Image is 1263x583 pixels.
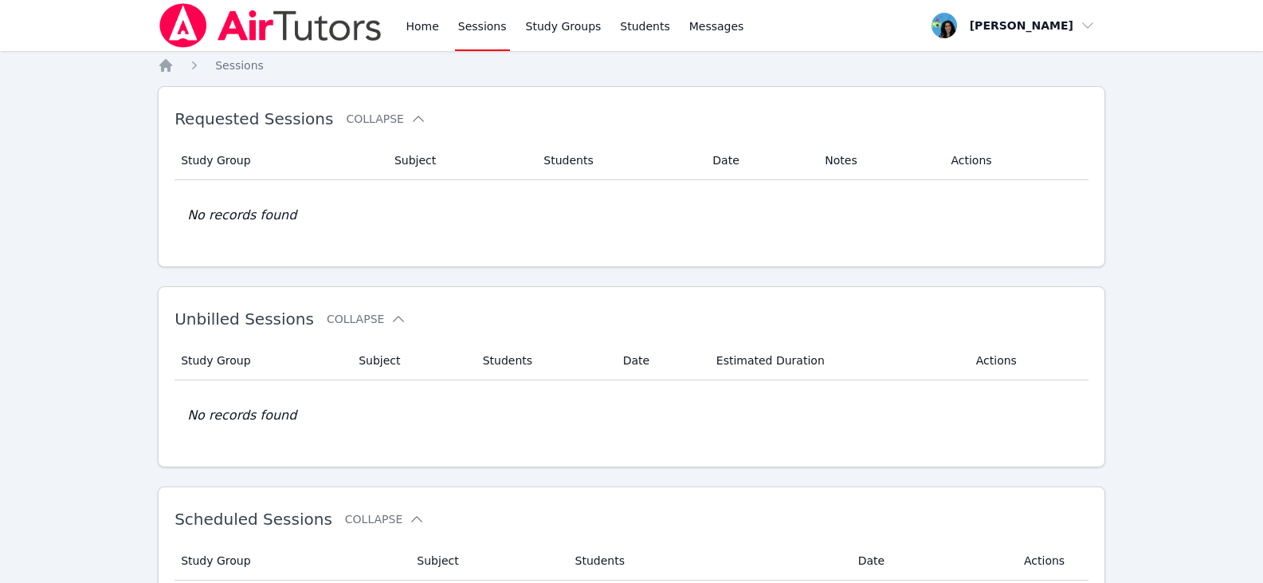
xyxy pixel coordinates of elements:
th: Actions [967,341,1088,380]
th: Subject [407,542,565,581]
span: Unbilled Sessions [175,309,314,329]
th: Students [534,141,703,180]
th: Students [473,341,614,380]
span: Sessions [215,59,264,72]
th: Study Group [175,542,407,581]
nav: Breadcrumb [158,57,1105,73]
button: Collapse [346,111,426,127]
a: Sessions [215,57,264,73]
th: Subject [349,341,473,380]
th: Date [614,341,707,380]
span: Messages [689,18,744,34]
button: Collapse [327,311,406,327]
th: Actions [1014,542,1088,581]
button: Collapse [345,511,425,527]
th: Actions [941,141,1088,180]
th: Date [849,542,1014,581]
td: No records found [175,180,1088,250]
th: Students [566,542,849,581]
span: Requested Sessions [175,109,333,128]
th: Study Group [175,341,349,380]
th: Date [703,141,815,180]
th: Subject [385,141,534,180]
span: Scheduled Sessions [175,510,332,529]
th: Study Group [175,141,385,180]
th: Notes [815,141,941,180]
td: No records found [175,380,1088,451]
th: Estimated Duration [707,341,967,380]
img: Air Tutors [158,3,383,48]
